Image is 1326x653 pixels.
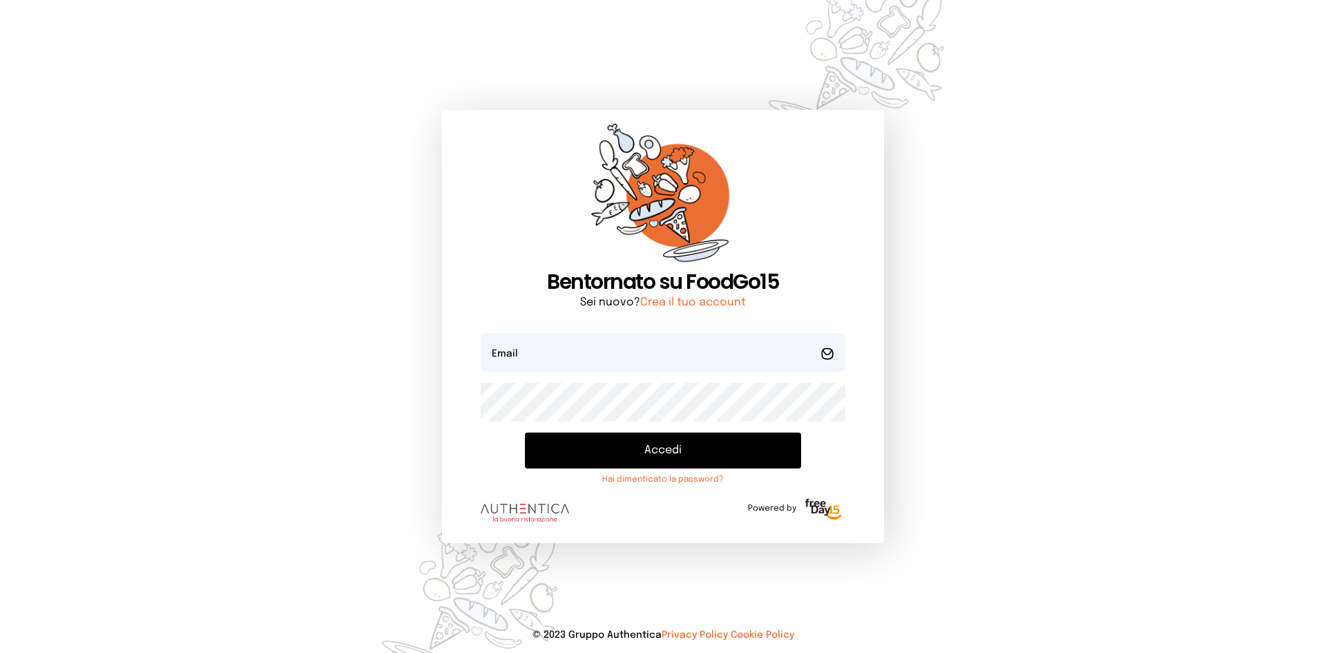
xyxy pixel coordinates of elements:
a: Privacy Policy [662,630,728,640]
img: sticker-orange.65babaf.png [591,124,735,269]
p: © 2023 Gruppo Authentica [22,628,1304,642]
span: Powered by [748,503,796,514]
h1: Bentornato su FoodGo15 [481,269,845,294]
button: Accedi [525,433,801,469]
a: Cookie Policy [731,630,794,640]
p: Sei nuovo? [481,294,845,311]
a: Hai dimenticato la password? [525,474,801,485]
img: logo-freeday.3e08031.png [802,496,845,524]
a: Crea il tuo account [640,296,746,308]
img: logo.8f33a47.png [481,504,569,522]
